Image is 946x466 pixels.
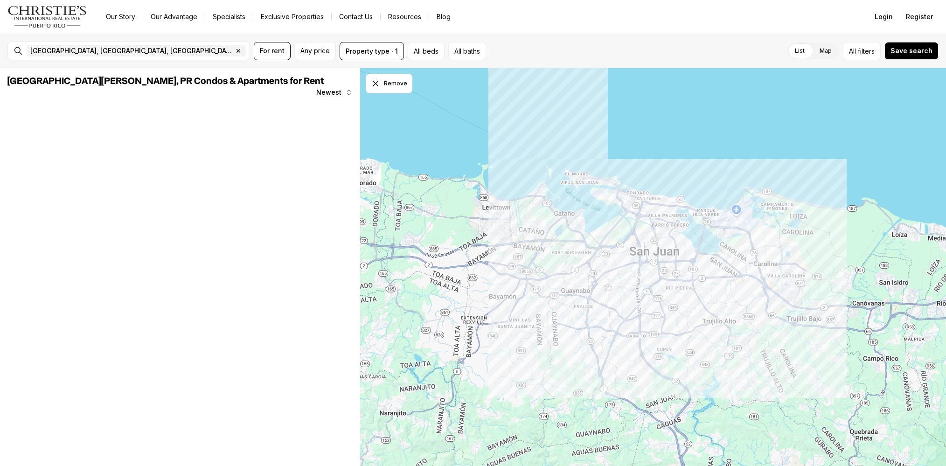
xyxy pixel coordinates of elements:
[332,10,380,23] button: Contact Us
[849,46,856,56] span: All
[900,7,939,26] button: Register
[408,42,445,60] button: All beds
[884,42,939,60] button: Save search
[205,10,253,23] a: Specialists
[366,74,412,93] button: Dismiss drawing
[254,42,291,60] button: For rent
[843,42,881,60] button: Allfilters
[311,83,358,102] button: Newest
[448,42,486,60] button: All baths
[906,13,933,21] span: Register
[260,47,285,55] span: For rent
[875,13,893,21] span: Login
[98,10,143,23] a: Our Story
[253,10,331,23] a: Exclusive Properties
[316,89,341,96] span: Newest
[858,46,875,56] span: filters
[7,77,324,86] span: [GEOGRAPHIC_DATA][PERSON_NAME], PR Condos & Apartments for Rent
[300,47,330,55] span: Any price
[143,10,205,23] a: Our Advantage
[340,42,404,60] button: Property type · 1
[294,42,336,60] button: Any price
[890,47,932,55] span: Save search
[30,47,233,55] span: [GEOGRAPHIC_DATA], [GEOGRAPHIC_DATA], [GEOGRAPHIC_DATA]
[787,42,812,59] label: List
[7,6,87,28] img: logo
[429,10,458,23] a: Blog
[381,10,429,23] a: Resources
[869,7,898,26] button: Login
[812,42,839,59] label: Map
